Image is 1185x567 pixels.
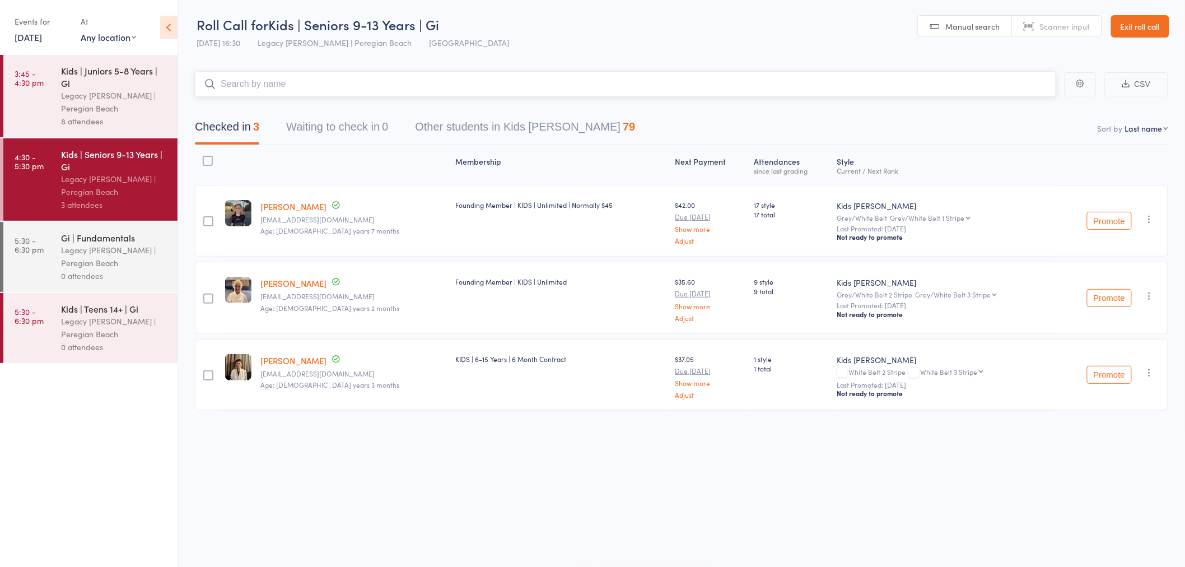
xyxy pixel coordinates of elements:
small: tennilleclarke21@gmail.com [260,216,446,224]
div: Events for [15,12,69,31]
span: 17 style [754,200,828,210]
small: Last Promoted: [DATE] [837,225,1051,233]
div: Not ready to promote [837,389,1051,398]
div: 0 attendees [61,341,168,354]
div: At [81,12,136,31]
div: KIDS | 6-15 Years | 6 Month Contract [456,354,666,364]
div: White Belt 3 Stripe [921,368,978,375]
div: 8 attendees [61,115,168,128]
div: Gi | Fundamentals [61,231,168,244]
div: Last name [1125,123,1163,134]
button: Waiting to check in0 [286,115,388,145]
div: Not ready to promote [837,233,1051,241]
div: 0 [382,120,388,133]
small: Last Promoted: [DATE] [837,301,1051,309]
button: Promote [1087,366,1132,384]
a: Show more [675,225,745,233]
div: Legacy [PERSON_NAME] | Peregian Beach [61,89,168,115]
span: Age: [DEMOGRAPHIC_DATA] years 7 months [260,226,399,235]
img: image1737445875.png [225,200,251,226]
a: Adjust [675,237,745,244]
label: Sort by [1098,123,1123,134]
time: 5:30 - 6:30 pm [15,236,44,254]
span: [DATE] 16:30 [197,37,240,48]
div: Kids [PERSON_NAME] [837,354,1051,365]
div: Legacy [PERSON_NAME] | Peregian Beach [61,173,168,198]
span: 17 total [754,210,828,219]
div: 3 attendees [61,198,168,211]
div: Kids [PERSON_NAME] [837,277,1051,288]
div: 79 [623,120,635,133]
div: since last grading [754,167,828,174]
span: Age: [DEMOGRAPHIC_DATA] years 3 months [260,380,399,389]
span: 9 total [754,286,828,296]
a: [DATE] [15,31,42,43]
div: Kids | Seniors 9-13 Years | Gi [61,148,168,173]
div: 3 [253,120,259,133]
span: Legacy [PERSON_NAME] | Peregian Beach [258,37,412,48]
span: [GEOGRAPHIC_DATA] [429,37,509,48]
span: 1 total [754,364,828,373]
span: Kids | Seniors 9-13 Years | Gi [268,15,439,34]
span: Manual search [946,21,1000,32]
small: Due [DATE] [675,367,745,375]
button: CSV [1104,72,1168,96]
div: Style [833,150,1055,180]
div: Kids | Teens 14+ | Gi [61,303,168,315]
div: Grey/White Belt 3 Stripe [916,291,991,298]
div: Membership [451,150,671,180]
div: Next Payment [671,150,750,180]
button: Checked in3 [195,115,259,145]
button: Promote [1087,212,1132,230]
div: Grey/White Belt 1 Stripe [890,214,965,221]
div: Atten­dances [750,150,833,180]
a: 3:45 -4:30 pmKids | Juniors 5-8 Years | GiLegacy [PERSON_NAME] | Peregian Beach8 attendees [3,55,178,137]
span: Age: [DEMOGRAPHIC_DATA] years 2 months [260,303,399,313]
time: 4:30 - 5:30 pm [15,152,44,170]
span: 1 style [754,354,828,364]
div: Grey/White Belt 2 Stripe [837,291,1051,298]
div: $42.00 [675,200,745,244]
div: Legacy [PERSON_NAME] | Peregian Beach [61,244,168,269]
time: 5:30 - 6:30 pm [15,307,44,325]
small: Due [DATE] [675,290,745,298]
div: Kids [PERSON_NAME] [837,200,1051,211]
a: [PERSON_NAME] [260,277,326,289]
a: [PERSON_NAME] [260,201,326,212]
span: Scanner input [1040,21,1090,32]
a: 4:30 -5:30 pmKids | Seniors 9-13 Years | GiLegacy [PERSON_NAME] | Peregian Beach3 attendees [3,138,178,221]
div: Grey/White Belt [837,214,1051,221]
div: $35.60 [675,277,745,321]
button: Promote [1087,289,1132,307]
div: Any location [81,31,136,43]
small: Due [DATE] [675,213,745,221]
a: Show more [675,303,745,310]
img: image1738045314.png [225,277,251,303]
div: Founding Member | KIDS | Unlimited | Normally $45 [456,200,666,210]
span: 9 style [754,277,828,286]
div: Founding Member | KIDS | Unlimited [456,277,666,286]
a: [PERSON_NAME] [260,355,326,366]
a: Show more [675,379,745,387]
small: mrsreneepaolini@gmail.com [260,292,446,300]
a: 5:30 -6:30 pmGi | FundamentalsLegacy [PERSON_NAME] | Peregian Beach0 attendees [3,222,178,292]
input: Search by name [195,71,1056,97]
span: Roll Call for [197,15,268,34]
div: Legacy [PERSON_NAME] | Peregian Beach [61,315,168,341]
small: Last Promoted: [DATE] [837,381,1051,389]
a: Adjust [675,391,745,398]
a: Adjust [675,314,745,322]
time: 3:45 - 4:30 pm [15,69,44,87]
small: elise_132@hotmail.com [260,370,446,378]
img: image1750142685.png [225,354,251,380]
div: $37.05 [675,354,745,398]
a: Exit roll call [1111,15,1169,38]
a: 5:30 -6:30 pmKids | Teens 14+ | GiLegacy [PERSON_NAME] | Peregian Beach0 attendees [3,293,178,363]
div: Kids | Juniors 5-8 Years | Gi [61,64,168,89]
div: 0 attendees [61,269,168,282]
div: Not ready to promote [837,310,1051,319]
div: White Belt 2 Stripe [837,368,1051,378]
button: Other students in Kids [PERSON_NAME]79 [415,115,635,145]
div: Current / Next Rank [837,167,1051,174]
